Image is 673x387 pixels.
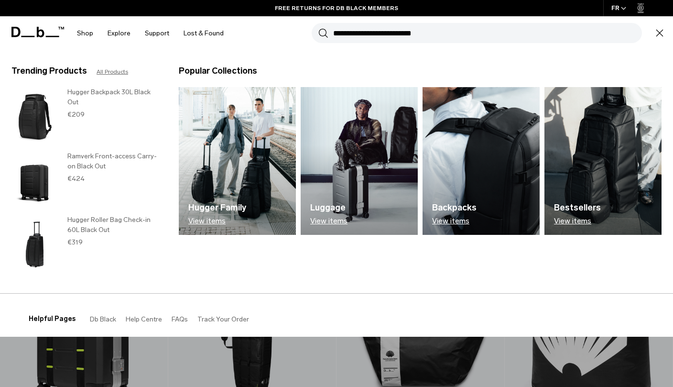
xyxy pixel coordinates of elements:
[179,65,257,77] h3: Popular Collections
[184,16,224,50] a: Lost & Found
[197,315,249,323] a: Track Your Order
[544,87,662,235] a: Db Bestsellers View items
[301,87,418,235] img: Db
[77,16,93,50] a: Shop
[11,65,87,77] h3: Trending Products
[554,217,601,225] p: View items
[172,315,188,323] a: FAQs
[11,87,58,146] img: Hugger Backpack 30L Black Out
[179,87,296,235] a: Db Hugger Family View items
[179,87,296,235] img: Db
[432,217,477,225] p: View items
[145,16,169,50] a: Support
[67,238,83,246] span: €319
[67,87,160,107] h3: Hugger Backpack 30L Black Out
[67,175,85,183] span: €424
[126,315,162,323] a: Help Centre
[423,87,540,235] a: Db Backpacks View items
[108,16,130,50] a: Explore
[554,201,601,214] h3: Bestsellers
[432,201,477,214] h3: Backpacks
[11,215,160,274] a: Hugger Roller Bag Check-in 60L Black Out Hugger Roller Bag Check-in 60L Black Out €319
[301,87,418,235] a: Db Luggage View items
[275,4,398,12] a: FREE RETURNS FOR DB BLACK MEMBERS
[90,315,116,323] a: Db Black
[97,67,128,76] a: All Products
[11,151,160,210] a: Ramverk Front-access Carry-on Black Out Ramverk Front-access Carry-on Black Out €424
[544,87,662,235] img: Db
[188,217,246,225] p: View items
[29,314,76,324] h3: Helpful Pages
[11,215,58,274] img: Hugger Roller Bag Check-in 60L Black Out
[188,201,246,214] h3: Hugger Family
[67,111,85,119] span: €209
[310,201,347,214] h3: Luggage
[67,151,160,171] h3: Ramverk Front-access Carry-on Black Out
[11,151,58,210] img: Ramverk Front-access Carry-on Black Out
[70,16,231,50] nav: Main Navigation
[310,217,347,225] p: View items
[11,87,160,146] a: Hugger Backpack 30L Black Out Hugger Backpack 30L Black Out €209
[423,87,540,235] img: Db
[67,215,160,235] h3: Hugger Roller Bag Check-in 60L Black Out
